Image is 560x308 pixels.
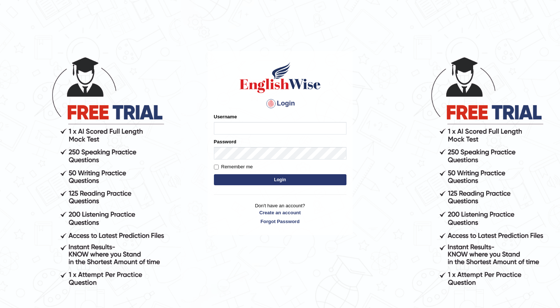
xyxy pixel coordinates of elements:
input: Remember me [214,165,219,169]
a: Forgot Password [214,218,346,225]
img: Logo of English Wise sign in for intelligent practice with AI [238,61,322,94]
h4: Login [214,98,346,110]
a: Create an account [214,209,346,216]
button: Login [214,174,346,185]
label: Remember me [214,163,253,171]
label: Username [214,113,237,120]
label: Password [214,138,236,145]
p: Don't have an account? [214,202,346,225]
